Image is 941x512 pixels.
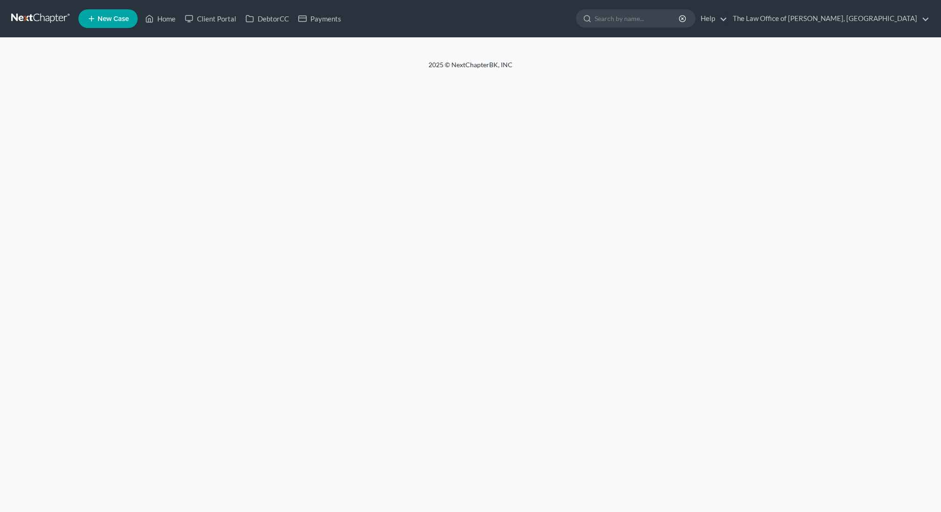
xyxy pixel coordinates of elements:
[294,10,346,27] a: Payments
[98,15,129,22] span: New Case
[728,10,929,27] a: The Law Office of [PERSON_NAME], [GEOGRAPHIC_DATA]
[696,10,727,27] a: Help
[140,10,180,27] a: Home
[595,10,680,27] input: Search by name...
[241,10,294,27] a: DebtorCC
[204,60,737,77] div: 2025 © NextChapterBK, INC
[180,10,241,27] a: Client Portal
